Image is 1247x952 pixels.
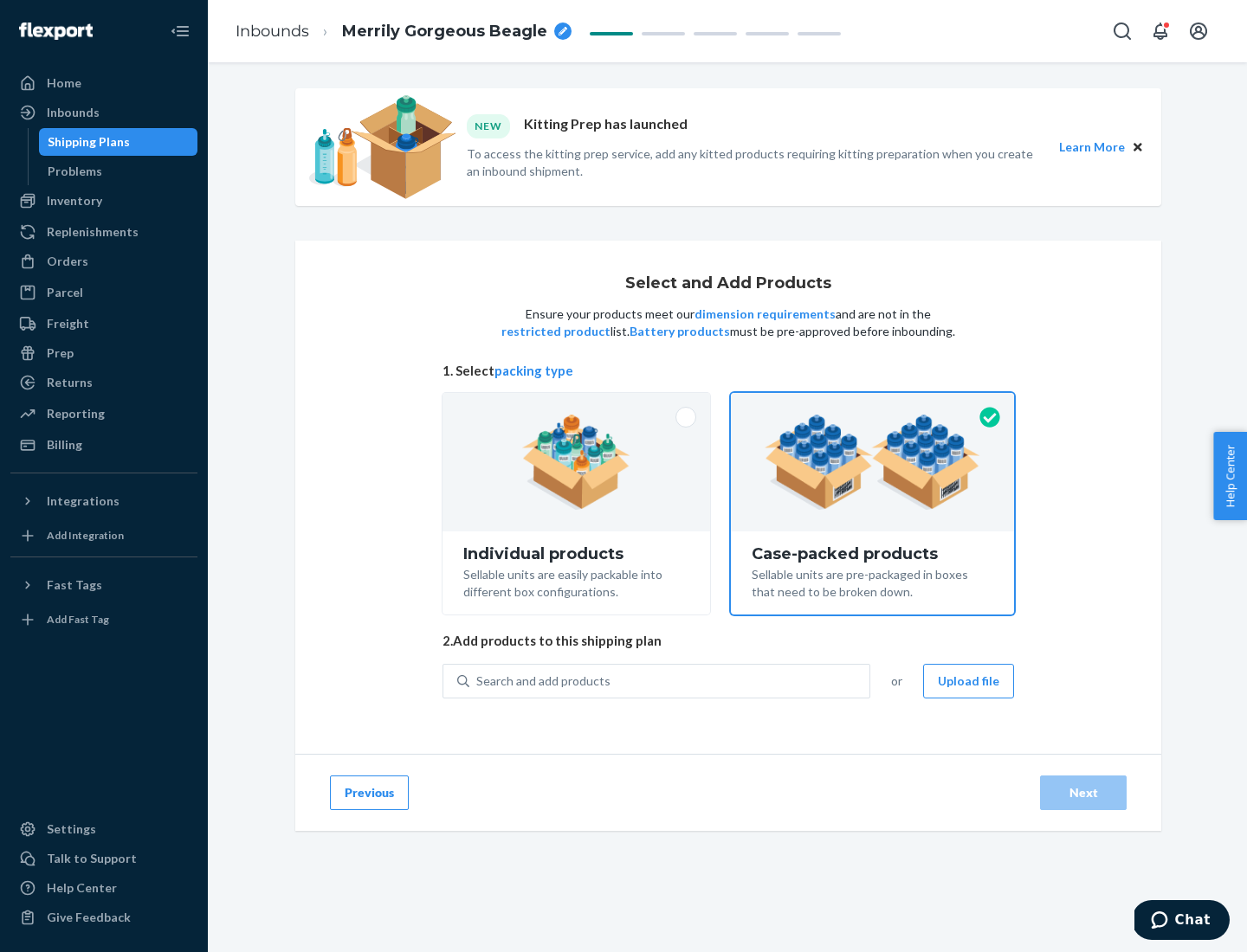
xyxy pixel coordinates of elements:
[330,775,409,810] button: Previous
[47,104,100,121] div: Inbounds
[1134,900,1230,943] iframe: Opens a widget where you can chat to one of our agents
[39,158,198,185] a: Problems
[342,21,547,43] span: Merrily Gorgeous Beagle
[500,306,957,340] p: Ensure your products meet our and are not in the list. must be pre-approved before inbounding.
[47,344,74,362] div: Prep
[923,664,1014,698] button: Upload file
[48,133,130,151] div: Shipping Plans
[10,845,197,872] button: Talk to Support
[765,415,980,510] img: case-pack.59cecea509d18c883b923b81aeac6d0b.png
[463,545,689,563] div: Individual products
[47,436,82,453] div: Billing
[47,315,89,332] div: Freight
[467,114,510,138] div: NEW
[236,22,309,41] a: Inbounds
[19,23,93,40] img: Flexport logo
[10,522,197,550] a: Add Integration
[47,576,102,594] div: Fast Tags
[48,163,102,180] div: Problems
[47,405,105,422] div: Reporting
[47,492,120,510] div: Integrations
[463,563,689,601] div: Sellable units are easily packable into different box configurations.
[10,339,197,367] a: Prep
[47,612,109,627] div: Add Fast Tag
[10,815,197,843] a: Settings
[494,362,573,380] button: packing type
[47,879,117,897] div: Help Center
[10,487,197,515] button: Integrations
[47,850,137,867] div: Talk to Support
[10,369,197,396] a: Returns
[524,114,688,138] p: Kitting Prep has launched
[1128,138,1147,157] button: Close
[10,279,197,306] a: Parcel
[163,14,197,48] button: Close Navigation
[625,275,831,293] h1: Select and Add Products
[501,323,611,340] button: restricted product
[10,69,197,97] a: Home
[443,362,1014,380] span: 1. Select
[443,632,1014,650] span: 2. Add products to this shipping plan
[10,874,197,902] a: Help Center
[752,563,993,601] div: Sellable units are pre-packaged in boxes that need to be broken down.
[47,374,93,391] div: Returns
[630,323,730,340] button: Battery products
[222,6,585,57] ol: breadcrumbs
[1213,432,1247,520] button: Help Center
[47,223,139,241] div: Replenishments
[47,253,88,270] div: Orders
[1143,14,1178,48] button: Open notifications
[891,672,902,690] span: or
[10,310,197,338] a: Freight
[10,218,197,246] a: Replenishments
[47,284,83,301] div: Parcel
[522,415,630,510] img: individual-pack.facf35554cb0f1810c75b2bd6df2d64e.png
[10,904,197,931] button: Give Feedback
[752,545,993,563] div: Case-packed products
[10,400,197,428] a: Reporting
[10,431,197,459] a: Billing
[10,606,197,634] a: Add Fast Tag
[10,248,197,275] a: Orders
[10,571,197,599] button: Fast Tags
[1059,138,1125,157] button: Learn More
[47,528,124,543] div: Add Integration
[47,820,96,838] div: Settings
[39,128,198,156] a: Shipping Plans
[467,145,1043,180] p: To access the kitting prep service, add any kitted products requiring kitting preparation when yo...
[1181,14,1216,48] button: Open account menu
[1040,775,1127,810] button: Next
[10,187,197,215] a: Inventory
[10,99,197,126] a: Inbounds
[476,672,611,690] div: Search and add products
[47,192,102,209] div: Inventory
[1105,14,1140,48] button: Open Search Box
[695,306,836,323] button: dimension requirements
[47,909,131,926] div: Give Feedback
[47,74,81,92] div: Home
[1055,784,1112,801] div: Next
